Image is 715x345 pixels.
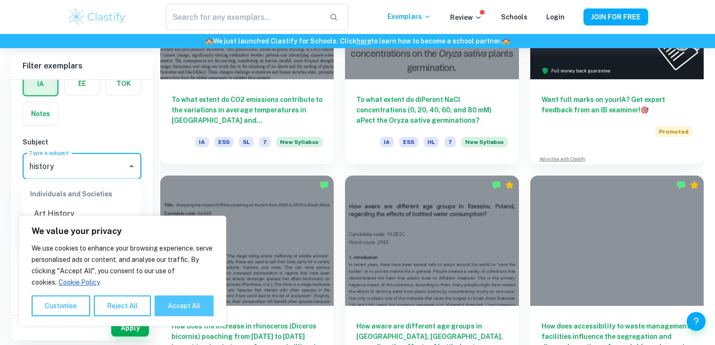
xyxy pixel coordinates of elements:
div: Starting from the May 2026 session, the ESS IA requirements have changed. We created this exempla... [461,137,508,153]
h6: Want full marks on your IA ? Get expert feedback from an IB examiner! [542,94,692,115]
p: Exemplars [387,11,431,22]
button: IA [24,73,58,95]
h6: Subject [23,137,141,147]
h6: To what extent do CO2 emissions contribute to the variations in average temperatures in [GEOGRAPH... [172,94,322,126]
span: HL [424,137,439,147]
span: 🏫 [205,37,213,45]
img: Marked [676,180,686,190]
p: Review [450,12,482,23]
span: ESS [214,137,233,147]
a: Advertise with Clastify [540,156,585,162]
h6: We just launched Clastify for Schools. Click to learn how to become a school partner. [2,36,713,46]
input: Search for any exemplars... [166,4,321,30]
button: Notes [23,102,58,125]
span: ESS [399,137,418,147]
img: Marked [320,180,329,190]
button: Help and Feedback [687,312,706,331]
button: TOK [106,72,141,95]
a: Cookie Policy [58,278,100,286]
div: Premium [690,180,699,190]
img: Clastify logo [67,8,127,26]
span: 7 [259,137,271,147]
img: Marked [492,180,501,190]
a: Schools [501,13,527,21]
button: Close [125,160,138,173]
h6: To what extent do diPerent NaCl concentrations (0, 20, 40, 60, and 80 mM) aPect the Oryza sativa ... [356,94,507,126]
span: Promoted [655,126,692,137]
p: We use cookies to enhance your browsing experience, serve personalised ads or content, and analys... [32,243,214,288]
div: We value your privacy [19,216,226,326]
p: We value your privacy [32,226,214,237]
span: New Syllabus [276,137,322,147]
button: Accept All [155,295,214,316]
span: 🎯 [641,106,649,114]
button: Reject All [94,295,151,316]
li: Art History [23,205,141,222]
div: Premium [505,180,514,190]
label: Type a subject [29,149,68,157]
span: IA [380,137,394,147]
div: Individuals and Societies [23,183,141,205]
h6: Filter exemplars [11,53,153,79]
a: Login [546,13,565,21]
a: here [356,37,371,45]
div: Starting from the May 2026 session, the ESS IA requirements have changed. We created this exempla... [276,137,322,153]
span: New Syllabus [461,137,508,147]
button: EE [65,72,99,95]
span: IA [195,137,209,147]
span: 7 [444,137,456,147]
button: JOIN FOR FREE [584,8,648,25]
span: 🏫 [502,37,510,45]
button: Customise [32,295,90,316]
button: Apply [111,320,149,337]
span: SL [239,137,254,147]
